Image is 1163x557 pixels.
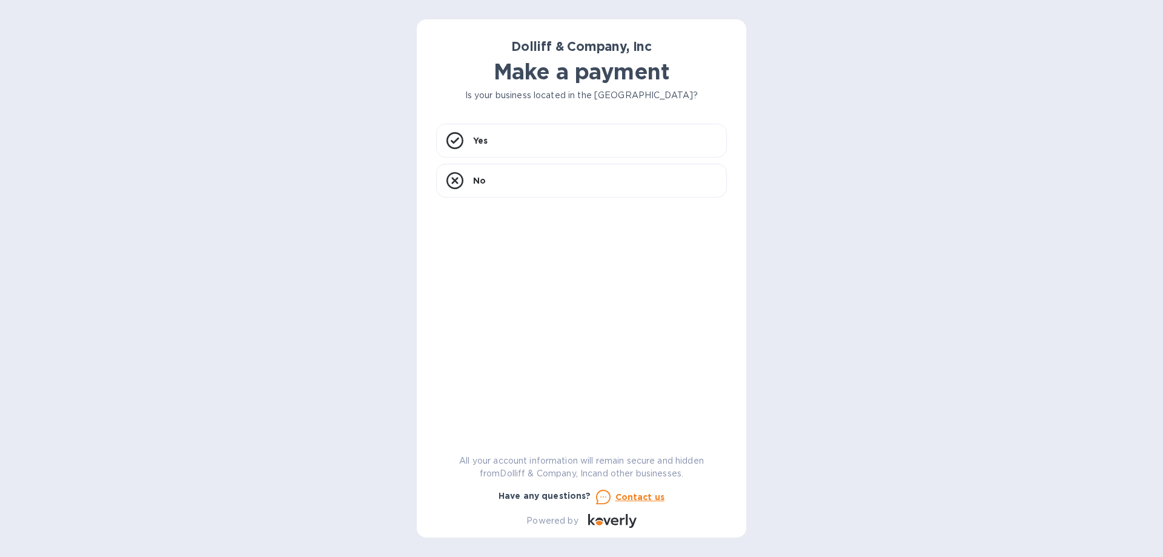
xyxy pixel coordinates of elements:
p: Is your business located in the [GEOGRAPHIC_DATA]? [436,89,727,102]
b: Have any questions? [499,491,591,501]
p: No [473,175,486,187]
p: Powered by [526,515,578,527]
p: All your account information will remain secure and hidden from Dolliff & Company, Inc and other ... [436,455,727,480]
p: Yes [473,135,488,147]
u: Contact us [615,492,665,502]
h1: Make a payment [436,59,727,84]
b: Dolliff & Company, Inc [511,39,652,54]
